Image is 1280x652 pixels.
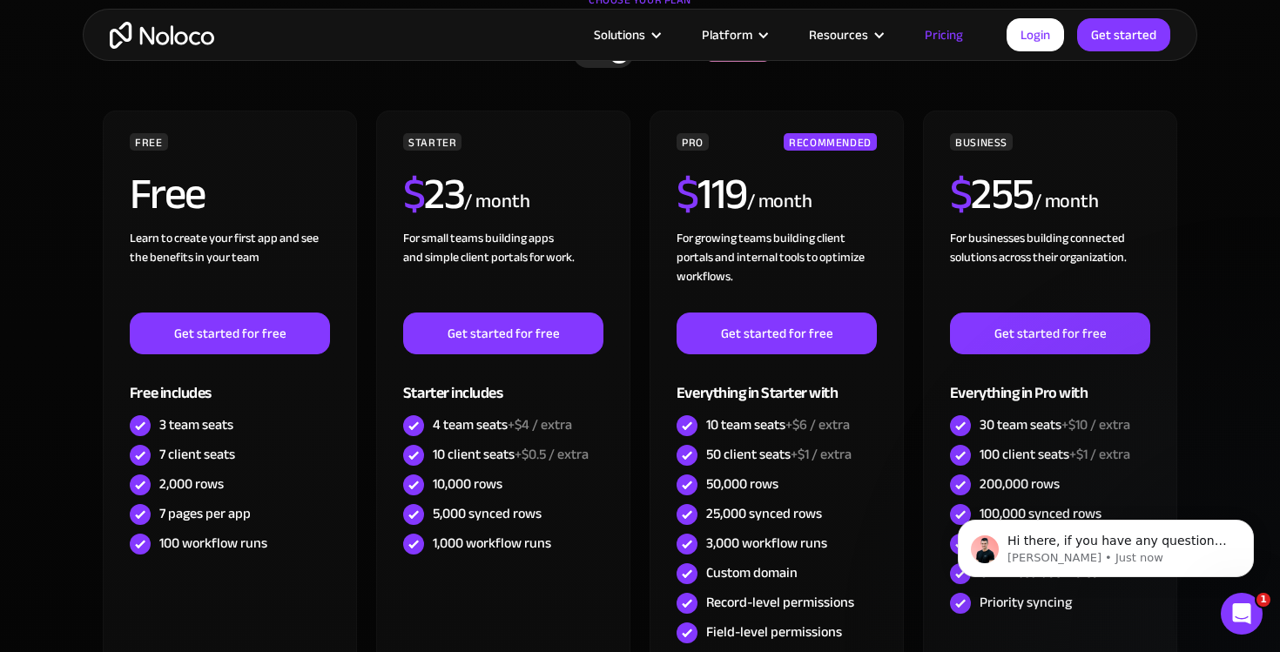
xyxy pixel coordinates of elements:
[433,504,542,523] div: 5,000 synced rows
[159,445,235,464] div: 7 client seats
[572,24,680,46] div: Solutions
[980,474,1060,494] div: 200,000 rows
[677,153,698,235] span: $
[677,172,747,216] h2: 119
[980,445,1130,464] div: 100 client seats
[159,474,224,494] div: 2,000 rows
[159,415,233,434] div: 3 team seats
[677,133,709,151] div: PRO
[403,172,465,216] h2: 23
[594,24,645,46] div: Solutions
[950,313,1150,354] a: Get started for free
[950,133,1013,151] div: BUSINESS
[433,534,551,553] div: 1,000 workflow runs
[403,229,603,313] div: For small teams building apps and simple client portals for work. ‍
[706,622,842,642] div: Field-level permissions
[677,354,877,411] div: Everything in Starter with
[130,313,330,354] a: Get started for free
[1077,18,1170,51] a: Get started
[1256,593,1270,607] span: 1
[130,354,330,411] div: Free includes
[515,441,589,467] span: +$0.5 / extra
[747,188,812,216] div: / month
[980,415,1130,434] div: 30 team seats
[980,593,1072,612] div: Priority syncing
[159,504,251,523] div: 7 pages per app
[110,22,214,49] a: home
[706,474,778,494] div: 50,000 rows
[706,445,852,464] div: 50 client seats
[932,483,1280,605] iframe: Intercom notifications message
[159,534,267,553] div: 100 workflow runs
[903,24,985,46] a: Pricing
[433,415,572,434] div: 4 team seats
[950,229,1150,313] div: For businesses building connected solutions across their organization. ‍
[130,229,330,313] div: Learn to create your first app and see the benefits in your team ‍
[950,153,972,235] span: $
[950,354,1150,411] div: Everything in Pro with
[706,593,854,612] div: Record-level permissions
[787,24,903,46] div: Resources
[464,188,529,216] div: / month
[950,172,1034,216] h2: 255
[130,172,205,216] h2: Free
[1061,412,1130,438] span: +$10 / extra
[130,133,168,151] div: FREE
[403,133,461,151] div: STARTER
[1221,593,1263,635] iframe: Intercom live chat
[1069,441,1130,467] span: +$1 / extra
[433,474,502,494] div: 10,000 rows
[677,229,877,313] div: For growing teams building client portals and internal tools to optimize workflows.
[403,153,425,235] span: $
[706,563,798,582] div: Custom domain
[1034,188,1099,216] div: / month
[706,415,850,434] div: 10 team seats
[785,412,850,438] span: +$6 / extra
[677,313,877,354] a: Get started for free
[403,313,603,354] a: Get started for free
[1007,18,1064,51] a: Login
[809,24,868,46] div: Resources
[784,133,877,151] div: RECOMMENDED
[702,24,752,46] div: Platform
[680,24,787,46] div: Platform
[403,354,603,411] div: Starter includes
[791,441,852,467] span: +$1 / extra
[706,534,827,553] div: 3,000 workflow runs
[706,504,822,523] div: 25,000 synced rows
[508,412,572,438] span: +$4 / extra
[433,445,589,464] div: 10 client seats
